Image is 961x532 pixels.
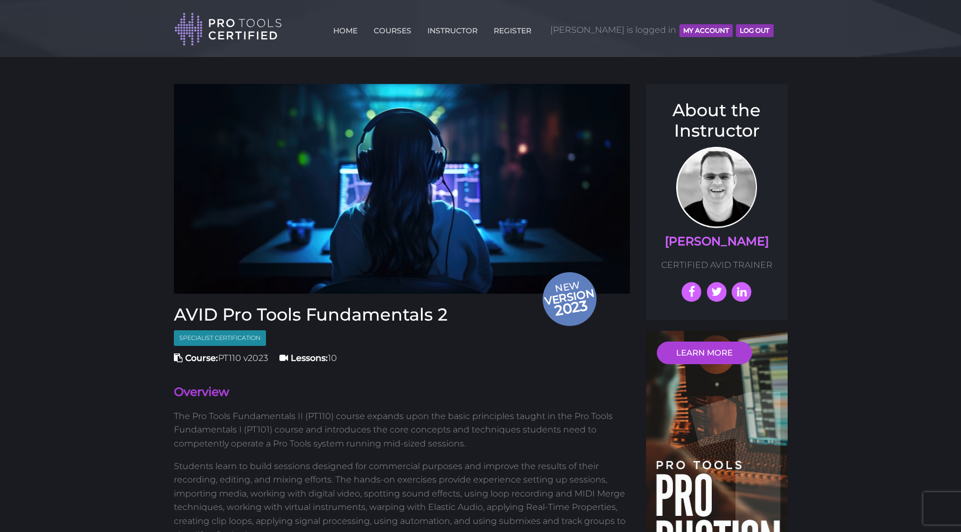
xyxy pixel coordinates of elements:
img: Pro Tools Certified Logo [174,12,282,47]
h3: About the Instructor [657,100,777,141]
button: MY ACCOUNT [679,24,733,37]
p: The Pro Tools Fundamentals II (PT110) course expands upon the basic principles taught in the Pro ... [174,409,630,451]
h3: AVID Pro Tools Fundamentals 2 [174,304,630,325]
span: PT110 v2023 [174,353,268,363]
a: HOME [331,20,360,37]
span: 10 [279,353,337,363]
button: Log Out [736,24,773,37]
strong: Course: [185,353,218,363]
span: New [542,279,599,321]
p: CERTIFIED AVID TRAINER [657,258,777,272]
img: Fundamentals 2 Course [174,84,630,294]
a: COURSES [371,20,414,37]
a: INSTRUCTOR [425,20,480,37]
a: LEARN MORE [657,342,752,364]
span: 2023 [543,295,599,321]
span: Specialist Certification [174,330,266,346]
strong: Lessons: [291,353,328,363]
h4: Overview [174,384,630,401]
span: version [542,289,596,304]
a: [PERSON_NAME] [665,234,769,249]
span: [PERSON_NAME] is logged in [550,14,774,46]
a: REGISTER [491,20,534,37]
img: Prof. Scott [676,147,757,228]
